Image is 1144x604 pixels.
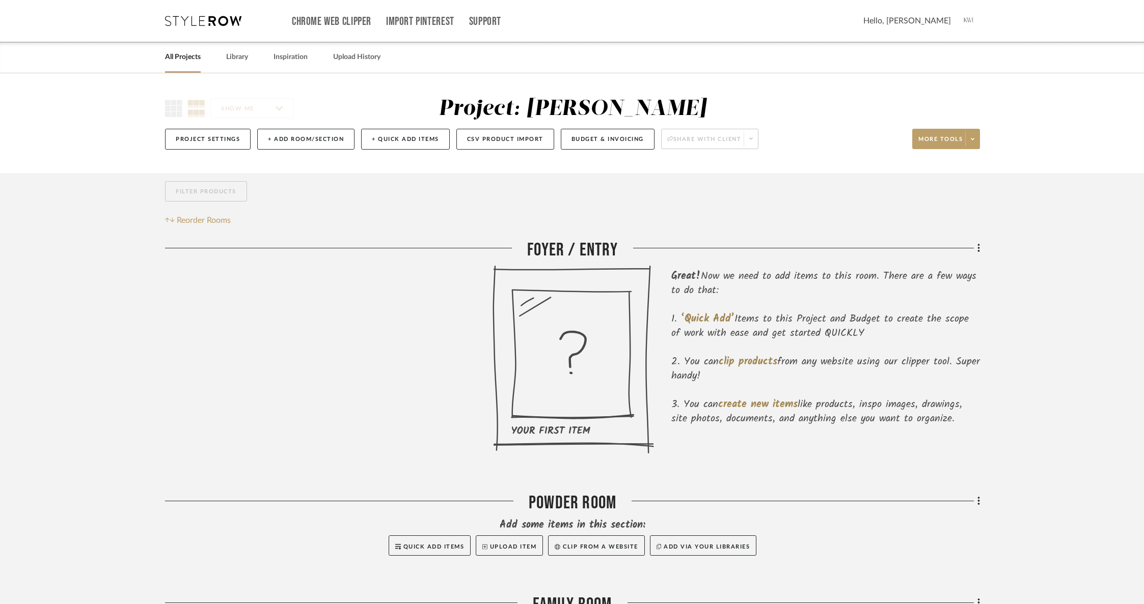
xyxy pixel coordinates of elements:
span: Reorder Rooms [177,214,231,226]
a: Library [226,50,248,64]
button: Filter Products [165,181,247,202]
button: + Quick Add Items [361,129,450,150]
button: Clip from a website [548,535,644,556]
a: All Projects [165,50,201,64]
button: Upload Item [476,535,543,556]
div: Project: [PERSON_NAME] [439,98,706,120]
span: More tools [918,135,963,151]
button: Add via your libraries [650,535,757,556]
button: More tools [912,129,980,149]
span: create new items [718,396,798,413]
a: Import Pinterest [386,17,454,26]
li: You can like products, inspo images, drawings, site photos, documents, and anything else you want... [671,397,980,426]
span: Hello, [PERSON_NAME] [863,15,951,27]
a: Inspiration [274,50,308,64]
a: Chrome Web Clipper [292,17,371,26]
button: Quick Add Items [389,535,471,556]
button: Reorder Rooms [165,214,231,226]
span: Great! [671,268,701,284]
li: You can from any website using our clipper tool. Super handy! [671,355,980,383]
a: Support [469,17,501,26]
img: avatar [959,10,980,32]
a: Upload History [333,50,380,64]
button: Budget & Invoicing [561,129,655,150]
div: Now we need to add items to this room. There are a few ways to do that: [671,269,980,298]
button: CSV Product Import [456,129,554,150]
span: Quick Add Items [403,544,465,550]
button: Share with client [661,129,759,149]
div: Add some items in this section: [165,518,980,532]
span: clip products [719,354,777,370]
span: Share with client [667,135,742,151]
button: Project Settings [165,129,251,150]
button: + Add Room/Section [257,129,355,150]
span: ‘Quick Add’ [681,311,734,327]
span: Items to this Project and Budget to create the scope of work with ease and get started QUICKLY [671,311,969,341]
